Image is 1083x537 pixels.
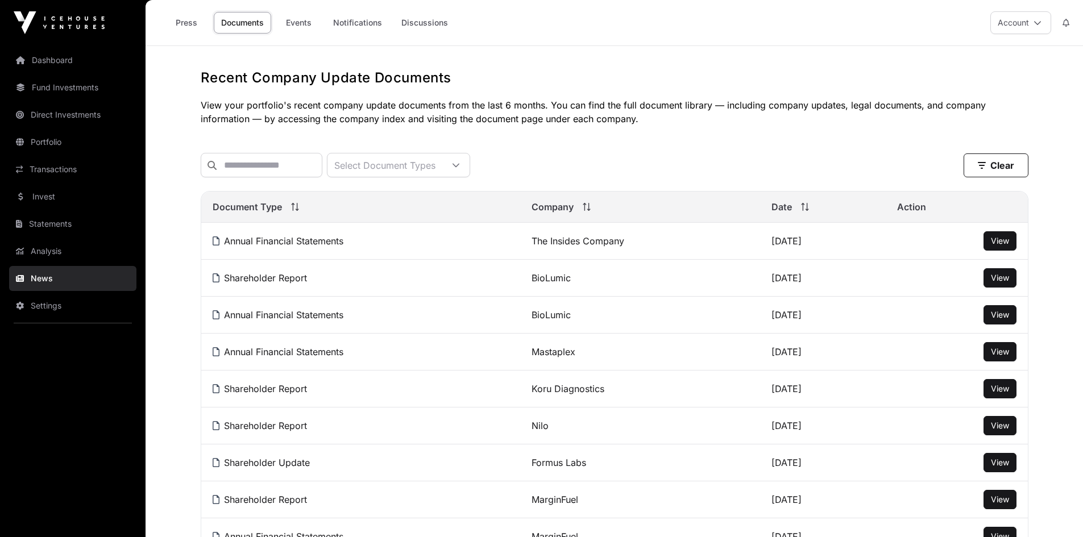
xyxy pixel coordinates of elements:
span: Action [897,200,926,214]
td: [DATE] [760,223,885,260]
a: Shareholder Update [213,457,310,468]
a: View [991,309,1009,320]
span: View [991,384,1009,393]
a: Notifications [326,12,389,34]
td: [DATE] [760,297,885,334]
a: Shareholder Report [213,420,307,431]
button: View [984,231,1016,251]
a: Portfolio [9,130,136,155]
td: [DATE] [760,334,885,371]
a: Dashboard [9,48,136,73]
button: View [984,305,1016,324]
td: [DATE] [760,260,885,297]
a: Transactions [9,157,136,182]
a: Press [164,12,209,34]
span: View [991,347,1009,356]
a: The Insides Company [532,235,624,247]
a: View [991,383,1009,394]
button: View [984,453,1016,472]
p: View your portfolio's recent company update documents from the last 6 months. You can find the fu... [201,98,1028,126]
button: View [984,416,1016,435]
a: Documents [214,12,271,34]
a: Formus Labs [532,457,586,468]
span: View [991,273,1009,282]
button: View [984,268,1016,288]
td: [DATE] [760,371,885,407]
span: View [991,421,1009,430]
td: [DATE] [760,407,885,444]
button: View [984,490,1016,509]
span: Date [771,200,792,214]
img: Icehouse Ventures Logo [14,11,105,34]
a: Annual Financial Statements [213,309,343,320]
a: View [991,346,1009,357]
button: Account [990,11,1051,34]
a: Shareholder Report [213,383,307,394]
a: View [991,494,1009,505]
span: View [991,310,1009,319]
span: View [991,236,1009,245]
button: View [984,342,1016,361]
a: Events [276,12,321,34]
a: Annual Financial Statements [213,346,343,357]
a: BioLumic [532,272,571,284]
div: Select Document Types [327,153,442,177]
a: Discussions [394,12,455,34]
span: Company [532,200,574,214]
a: View [991,420,1009,431]
a: Invest [9,184,136,209]
a: Shareholder Report [213,272,307,284]
a: View [991,235,1009,247]
a: Direct Investments [9,102,136,127]
a: Annual Financial Statements [213,235,343,247]
a: Statements [9,211,136,236]
button: Clear [964,153,1028,177]
a: View [991,457,1009,468]
button: View [984,379,1016,398]
td: [DATE] [760,481,885,518]
span: View [991,457,1009,467]
a: Nilo [532,420,549,431]
a: Fund Investments [9,75,136,100]
td: [DATE] [760,444,885,481]
a: View [991,272,1009,284]
a: Analysis [9,239,136,264]
iframe: Chat Widget [1026,482,1083,537]
a: Koru Diagnostics [532,383,604,394]
a: Settings [9,293,136,318]
a: BioLumic [532,309,571,320]
a: Shareholder Report [213,494,307,505]
a: News [9,266,136,291]
h1: Recent Company Update Documents [201,69,1028,87]
a: MarginFuel [532,494,578,505]
span: Document Type [213,200,282,214]
a: Mastaplex [532,346,575,357]
span: View [991,494,1009,504]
